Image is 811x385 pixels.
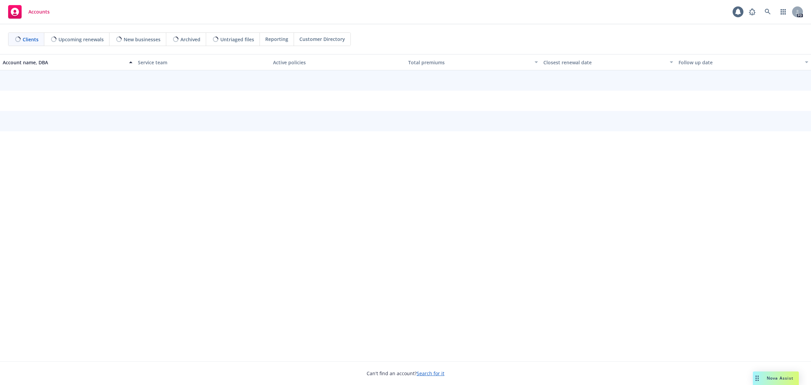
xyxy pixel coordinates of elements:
span: Reporting [265,36,288,43]
span: Accounts [28,9,50,15]
span: Untriaged files [220,36,254,43]
a: Search for it [417,370,444,377]
span: Archived [180,36,200,43]
a: Accounts [5,2,52,21]
button: Service team [135,54,270,70]
span: Nova Assist [767,375,793,381]
span: New businesses [124,36,161,43]
button: Follow up date [676,54,811,70]
div: Total premiums [408,59,531,66]
a: Report a Bug [745,5,759,19]
div: Service team [138,59,268,66]
div: Follow up date [679,59,801,66]
a: Switch app [777,5,790,19]
button: Nova Assist [753,371,799,385]
span: Upcoming renewals [58,36,104,43]
button: Closest renewal date [541,54,676,70]
div: Account name, DBA [3,59,125,66]
div: Closest renewal date [543,59,666,66]
span: Can't find an account? [367,370,444,377]
div: Drag to move [753,371,761,385]
a: Search [761,5,775,19]
span: Customer Directory [299,36,345,43]
span: Clients [23,36,39,43]
button: Active policies [270,54,405,70]
div: Active policies [273,59,403,66]
button: Total premiums [405,54,541,70]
